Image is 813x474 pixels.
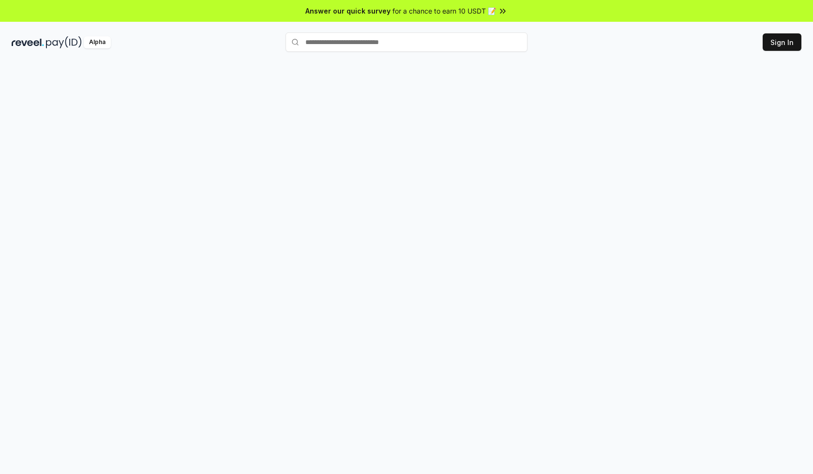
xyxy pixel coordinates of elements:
[392,6,496,16] span: for a chance to earn 10 USDT 📝
[46,36,82,48] img: pay_id
[12,36,44,48] img: reveel_dark
[763,33,801,51] button: Sign In
[305,6,391,16] span: Answer our quick survey
[84,36,111,48] div: Alpha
